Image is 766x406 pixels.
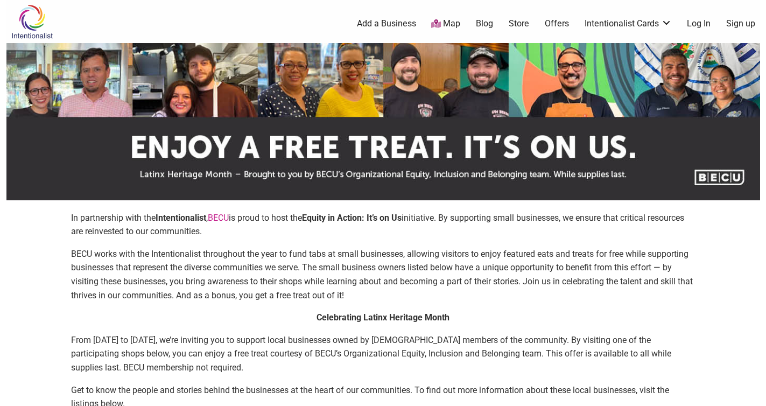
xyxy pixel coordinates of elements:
a: Sign up [726,18,755,30]
a: Store [509,18,529,30]
a: BECU [208,213,229,223]
strong: Celebrating Latinx Heritage Month [317,312,449,323]
a: Intentionalist Cards [585,18,672,30]
img: Intentionalist [6,4,58,39]
p: BECU works with the Intentionalist throughout the year to fund tabs at small businesses, allowing... [71,247,695,302]
a: Offers [545,18,569,30]
p: In partnership with the , is proud to host the initiative. By supporting small businesses, we ens... [71,211,695,239]
p: From [DATE] to [DATE], we’re inviting you to support local businesses owned by [DEMOGRAPHIC_DATA]... [71,333,695,375]
strong: Equity in Action: It’s on Us [302,213,402,223]
a: Blog [476,18,493,30]
strong: Intentionalist [156,213,206,223]
img: sponsor logo [6,43,760,200]
a: Log In [687,18,711,30]
a: Add a Business [357,18,416,30]
a: Map [431,18,460,30]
